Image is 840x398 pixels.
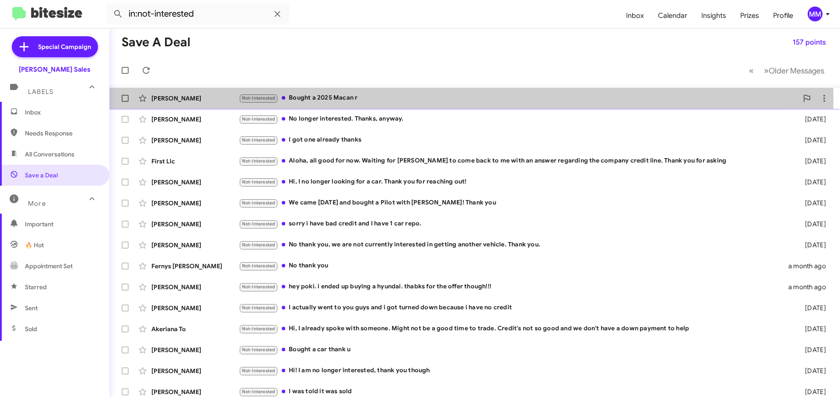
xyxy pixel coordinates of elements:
[619,3,651,28] a: Inbox
[239,261,788,271] div: No thank you
[733,3,766,28] a: Prizes
[239,114,791,124] div: No longer interested. Thanks, anyway.
[791,199,833,208] div: [DATE]
[25,108,99,117] span: Inbox
[239,177,791,187] div: Hi, I no longer looking for a car. Thank you for reaching out!
[242,305,276,311] span: Not-Interested
[694,3,733,28] a: Insights
[791,157,833,166] div: [DATE]
[25,262,73,270] span: Appointment Set
[242,158,276,164] span: Not-Interested
[25,241,44,249] span: 🔥 Hot
[242,200,276,206] span: Not-Interested
[242,326,276,332] span: Not-Interested
[242,137,276,143] span: Not-Interested
[242,95,276,101] span: Not-Interested
[151,346,239,354] div: [PERSON_NAME]
[242,368,276,374] span: Not-Interested
[151,262,239,270] div: Fernys [PERSON_NAME]
[242,284,276,290] span: Not-Interested
[764,65,769,76] span: »
[28,88,53,96] span: Labels
[791,241,833,249] div: [DATE]
[38,42,91,51] span: Special Campaign
[769,66,824,76] span: Older Messages
[151,367,239,375] div: [PERSON_NAME]
[151,178,239,187] div: [PERSON_NAME]
[151,157,239,166] div: First Llc
[242,347,276,353] span: Not-Interested
[122,35,190,49] h1: Save a Deal
[791,178,833,187] div: [DATE]
[808,7,822,21] div: MM
[788,283,833,291] div: a month ago
[12,36,98,57] a: Special Campaign
[791,115,833,124] div: [DATE]
[759,62,829,80] button: Next
[239,324,791,334] div: Hi, I already spoke with someone. Might not be a good time to trade. Credit's not so good and we ...
[242,116,276,122] span: Not-Interested
[25,283,47,291] span: Starred
[766,3,800,28] a: Profile
[242,179,276,185] span: Not-Interested
[793,35,826,50] span: 157 points
[28,200,46,208] span: More
[151,283,239,291] div: [PERSON_NAME]
[791,367,833,375] div: [DATE]
[151,115,239,124] div: [PERSON_NAME]
[25,220,99,228] span: Important
[239,345,791,355] div: Bought a car thank u
[239,219,791,229] div: sorry i have bad credit and I have 1 car repo.
[151,388,239,396] div: [PERSON_NAME]
[791,220,833,228] div: [DATE]
[19,65,91,74] div: [PERSON_NAME] Sales
[239,156,791,166] div: Aloha, all good for now. Waiting for [PERSON_NAME] to come back to me with an answer regarding th...
[242,389,276,395] span: Not-Interested
[788,262,833,270] div: a month ago
[106,3,290,24] input: Search
[651,3,694,28] a: Calendar
[151,325,239,333] div: Akeriana To
[151,220,239,228] div: [PERSON_NAME]
[239,282,788,292] div: hey poki. i ended up buying a hyundai. thabks for the offer though!!!
[151,94,239,103] div: [PERSON_NAME]
[744,62,759,80] button: Previous
[242,242,276,248] span: Not-Interested
[25,304,38,312] span: Sent
[242,263,276,269] span: Not-Interested
[239,240,791,250] div: No thank you, we are not currently interested in getting another vehicle. Thank you.
[242,221,276,227] span: Not-Interested
[239,93,798,103] div: Bought a 2025 Macan r
[791,136,833,145] div: [DATE]
[239,366,791,376] div: Hi! I am no longer interested, thank you though
[25,150,74,159] span: All Conversations
[25,171,58,180] span: Save a Deal
[786,35,833,50] button: 157 points
[791,325,833,333] div: [DATE]
[151,136,239,145] div: [PERSON_NAME]
[744,62,829,80] nav: Page navigation example
[151,304,239,312] div: [PERSON_NAME]
[239,135,791,145] div: I got one already thanks
[791,346,833,354] div: [DATE]
[800,7,830,21] button: MM
[791,304,833,312] div: [DATE]
[749,65,754,76] span: «
[239,387,791,397] div: I was told it was sold
[151,241,239,249] div: [PERSON_NAME]
[151,199,239,208] div: [PERSON_NAME]
[239,198,791,208] div: We came [DATE] and bought a Pilot with [PERSON_NAME]! Thank you
[239,303,791,313] div: I actually went to you guys and i got turned down because i have no credit
[25,129,99,138] span: Needs Response
[25,325,37,333] span: Sold
[791,388,833,396] div: [DATE]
